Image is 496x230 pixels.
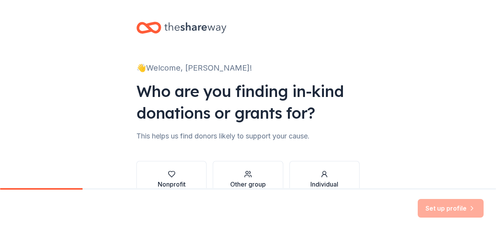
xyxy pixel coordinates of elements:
[136,80,360,124] div: Who are you finding in-kind donations or grants for?
[136,62,360,74] div: 👋 Welcome, [PERSON_NAME]!
[136,161,207,198] button: Nonprofit
[158,180,186,189] div: Nonprofit
[136,130,360,142] div: This helps us find donors likely to support your cause.
[310,180,338,189] div: Individual
[230,180,266,189] div: Other group
[289,161,360,198] button: Individual
[213,161,283,198] button: Other group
